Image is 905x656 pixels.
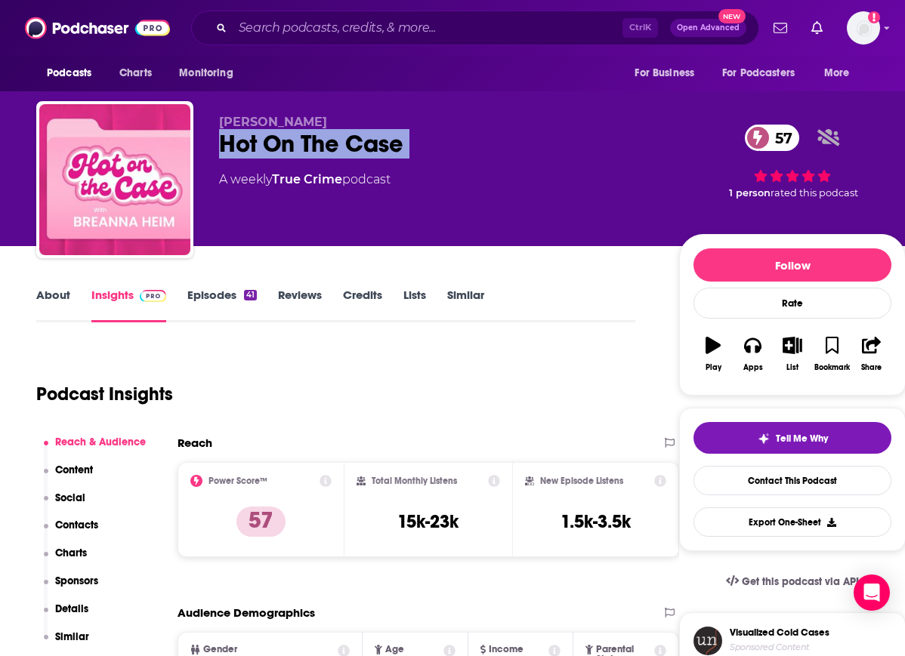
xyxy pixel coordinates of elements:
[814,59,869,88] button: open menu
[745,125,800,151] a: 57
[447,288,484,322] a: Similar
[730,627,829,639] h3: Visualized Cold Cases
[714,563,871,600] a: Get this podcast via API
[760,125,800,151] span: 57
[44,602,89,630] button: Details
[119,63,152,84] span: Charts
[36,383,173,405] h1: Podcast Insights
[55,574,98,587] p: Sponsors
[824,63,850,84] span: More
[718,9,746,23] span: New
[55,519,98,531] p: Contacts
[730,642,829,652] h4: Sponsored Content
[693,288,891,319] div: Rate
[743,363,763,372] div: Apps
[178,605,315,620] h2: Audience Demographics
[812,327,851,381] button: Bookmark
[233,16,622,40] input: Search podcasts, credits, & more...
[693,466,891,495] a: Contact This Podcast
[758,433,770,445] img: tell me why sparkle
[91,288,166,322] a: InsightsPodchaser Pro
[25,14,170,42] img: Podchaser - Follow, Share and Rate Podcasts
[110,59,161,88] a: Charts
[187,288,257,322] a: Episodes41
[55,436,146,448] p: Reach & Audience
[191,11,759,45] div: Search podcasts, credits, & more...
[693,507,891,537] button: Export One-Sheet
[178,436,212,450] h2: Reach
[55,547,87,559] p: Charts
[773,327,812,381] button: List
[39,104,190,255] img: Hot On The Case
[219,115,327,129] span: [PERSON_NAME]
[771,187,858,199] span: rated this podcast
[236,507,286,537] p: 57
[55,630,89,643] p: Similar
[168,59,252,88] button: open menu
[742,575,859,588] span: Get this podcast via API
[868,11,880,23] svg: Add a profile image
[786,363,798,372] div: List
[693,422,891,454] button: tell me why sparkleTell Me Why
[278,288,322,322] a: Reviews
[44,547,88,574] button: Charts
[55,464,93,476] p: Content
[540,476,623,486] h2: New Episode Listens
[219,171,391,189] div: A weekly podcast
[179,63,233,84] span: Monitoring
[706,363,721,372] div: Play
[397,510,459,533] h3: 15k-23k
[847,11,880,45] button: Show profile menu
[55,602,88,615] p: Details
[140,290,166,302] img: Podchaser Pro
[776,433,828,445] span: Tell Me Why
[847,11,880,45] span: Logged in as evankrask
[677,24,740,32] span: Open Advanced
[372,476,457,486] h2: Total Monthly Listens
[44,574,99,602] button: Sponsors
[733,327,772,381] button: Apps
[635,63,694,84] span: For Business
[847,11,880,45] img: User Profile
[693,327,733,381] button: Play
[36,288,70,322] a: About
[768,15,793,41] a: Show notifications dropdown
[55,491,85,504] p: Social
[722,63,795,84] span: For Podcasters
[272,172,342,186] a: True Crime
[44,436,147,464] button: Reach & Audience
[561,510,631,533] h3: 1.5k-3.5k
[36,59,111,88] button: open menu
[805,15,829,41] a: Show notifications dropdown
[385,645,404,654] span: Age
[622,18,658,38] span: Ctrl K
[693,627,722,655] img: coldCase.18b32719.png
[403,288,426,322] a: Lists
[244,290,257,300] div: 41
[854,574,890,611] div: Open Intercom Messenger
[203,645,237,654] span: Gender
[44,491,86,519] button: Social
[44,464,94,491] button: Content
[624,59,713,88] button: open menu
[47,63,91,84] span: Podcasts
[861,363,882,372] div: Share
[712,59,817,88] button: open menu
[693,248,891,282] button: Follow
[343,288,382,322] a: Credits
[852,327,891,381] button: Share
[814,363,850,372] div: Bookmark
[208,476,267,486] h2: Power Score™
[44,519,99,547] button: Contacts
[729,187,771,199] span: 1 person
[489,645,524,654] span: Income
[670,19,746,37] button: Open AdvancedNew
